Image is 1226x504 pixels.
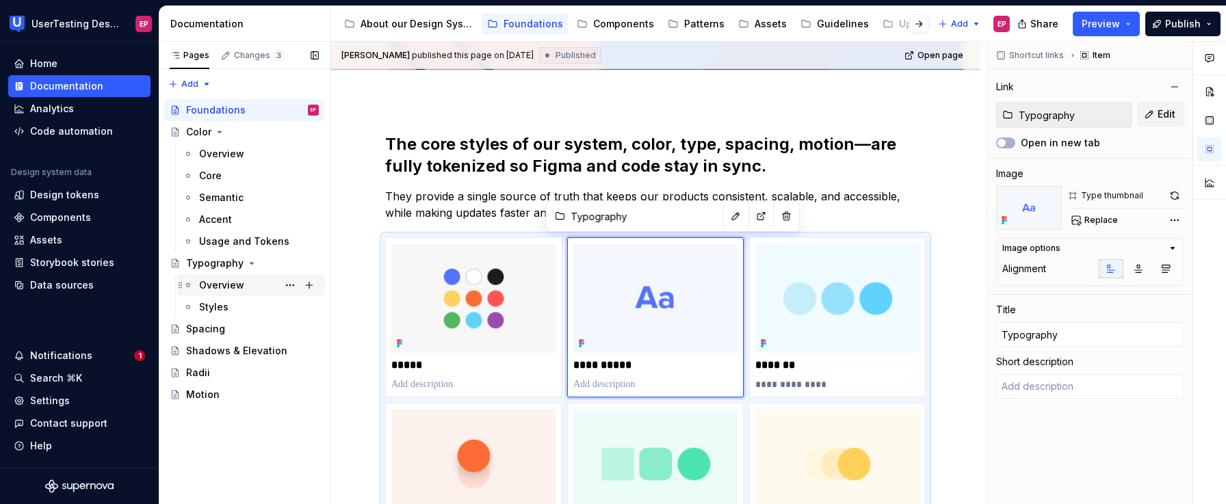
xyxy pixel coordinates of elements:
div: Guidelines [817,17,869,31]
div: Shadows & Elevation [186,344,287,358]
div: Analytics [30,102,74,116]
div: Data sources [30,278,94,292]
div: Documentation [170,17,324,31]
div: Documentation [30,79,103,93]
div: UserTesting Design System [31,17,119,31]
div: Design tokens [30,188,99,202]
button: Shortcut links [992,46,1070,65]
div: Page tree [339,10,931,38]
img: 8add6a52-37b7-4d10-963e-058533a1a302.png [573,243,738,353]
div: Pages [170,50,209,61]
a: FoundationsEP [164,99,324,121]
button: Add [164,75,216,94]
img: 0c4c94b1-a2dc-4619-b35a-7075f90d8fd3.png [391,243,556,353]
a: Patterns [662,13,730,35]
div: Core [199,169,222,183]
div: Code automation [30,124,113,138]
a: Shadows & Elevation [164,340,324,362]
a: Assets [8,229,151,251]
div: Alignment [1002,262,1046,276]
div: Image options [1002,243,1060,254]
div: Accent [199,213,232,226]
button: Notifications1 [8,345,151,367]
img: 8add6a52-37b7-4d10-963e-058533a1a302.png [996,186,1062,230]
a: Foundations [482,13,569,35]
a: About our Design System [339,13,479,35]
div: Short description [996,355,1073,369]
img: 41adf70f-fc1c-4662-8e2d-d2ab9c673b1b.png [10,16,26,32]
div: EP [140,18,148,29]
div: EP [311,103,316,117]
div: Components [30,211,91,224]
a: Data sources [8,274,151,296]
a: Semantic [177,187,324,209]
button: Publish [1145,12,1221,36]
a: Styles [177,296,324,318]
div: Foundations [504,17,563,31]
a: Home [8,53,151,75]
a: Motion [164,384,324,406]
div: Type thumbnail [1081,190,1143,201]
button: Add [934,14,985,34]
a: Typography [164,252,324,274]
a: Code automation [8,120,151,142]
a: Overview [177,274,324,296]
span: Published [556,50,596,61]
label: Open in new tab [1021,136,1100,150]
button: Share [1010,12,1067,36]
span: Add [181,79,198,90]
div: Image [996,167,1023,181]
p: They provide a single source of truth that keeps our products consistent, scalable, and accessibl... [385,188,926,221]
div: Patterns [684,17,725,31]
a: Core [177,165,324,187]
div: Assets [755,17,787,31]
div: Help [30,439,52,453]
div: About our Design System [361,17,473,31]
span: Open page [917,50,963,61]
button: Replace [1067,211,1124,230]
div: Foundations [186,103,246,117]
span: Share [1030,17,1058,31]
span: 1 [134,350,145,361]
button: Edit [1138,102,1184,127]
button: Image options [1002,243,1178,254]
div: Color [186,125,211,139]
input: Add title [996,322,1184,347]
div: Motion [186,388,220,401]
div: Overview [199,278,244,292]
svg: Supernova Logo [45,479,114,493]
button: Search ⌘K [8,367,151,389]
div: Design system data [11,167,92,178]
div: Usage and Tokens [199,235,289,248]
a: Overview [177,143,324,165]
a: Open page [900,46,969,65]
button: Contact support [8,412,151,434]
span: Edit [1158,107,1175,121]
button: Preview [1073,12,1140,36]
span: 3 [273,50,284,61]
div: Typography [186,256,244,270]
span: Preview [1082,17,1120,31]
a: Radii [164,362,324,384]
div: Link [996,80,1014,94]
a: Settings [8,390,151,412]
button: UserTesting Design SystemEP [3,9,156,38]
div: Settings [30,394,70,408]
a: Spacing [164,318,324,340]
span: Publish [1165,17,1201,31]
div: Notifications [30,349,92,362]
h2: The core styles of our system, color, type, spacing, motion—are fully tokenized so Figma and code... [385,133,926,177]
div: published this page on [DATE] [412,50,534,61]
a: Documentation [8,75,151,97]
div: Assets [30,233,62,247]
span: [PERSON_NAME] [341,50,410,61]
button: Help [8,435,151,457]
div: Contact support [30,416,107,430]
div: Home [30,57,57,70]
a: Accent [177,209,324,230]
div: Search ⌘K [30,371,82,385]
a: Updates [877,13,960,35]
a: Guidelines [795,13,874,35]
a: Assets [733,13,792,35]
